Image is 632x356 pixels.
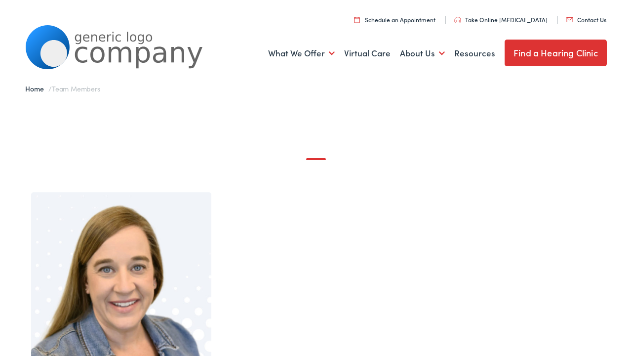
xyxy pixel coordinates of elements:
[566,17,573,22] img: utility icon
[505,40,607,66] a: Find a Hearing Clinic
[25,84,48,93] a: Home
[454,15,548,24] a: Take Online [MEDICAL_DATA]
[52,84,100,93] span: Team Members
[354,15,435,24] a: Schedule an Appointment
[344,35,391,72] a: Virtual Care
[566,15,606,24] a: Contact Us
[25,84,100,93] span: /
[454,17,461,23] img: utility icon
[268,35,335,72] a: What We Offer
[400,35,445,72] a: About Us
[354,16,360,23] img: utility icon
[454,35,495,72] a: Resources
